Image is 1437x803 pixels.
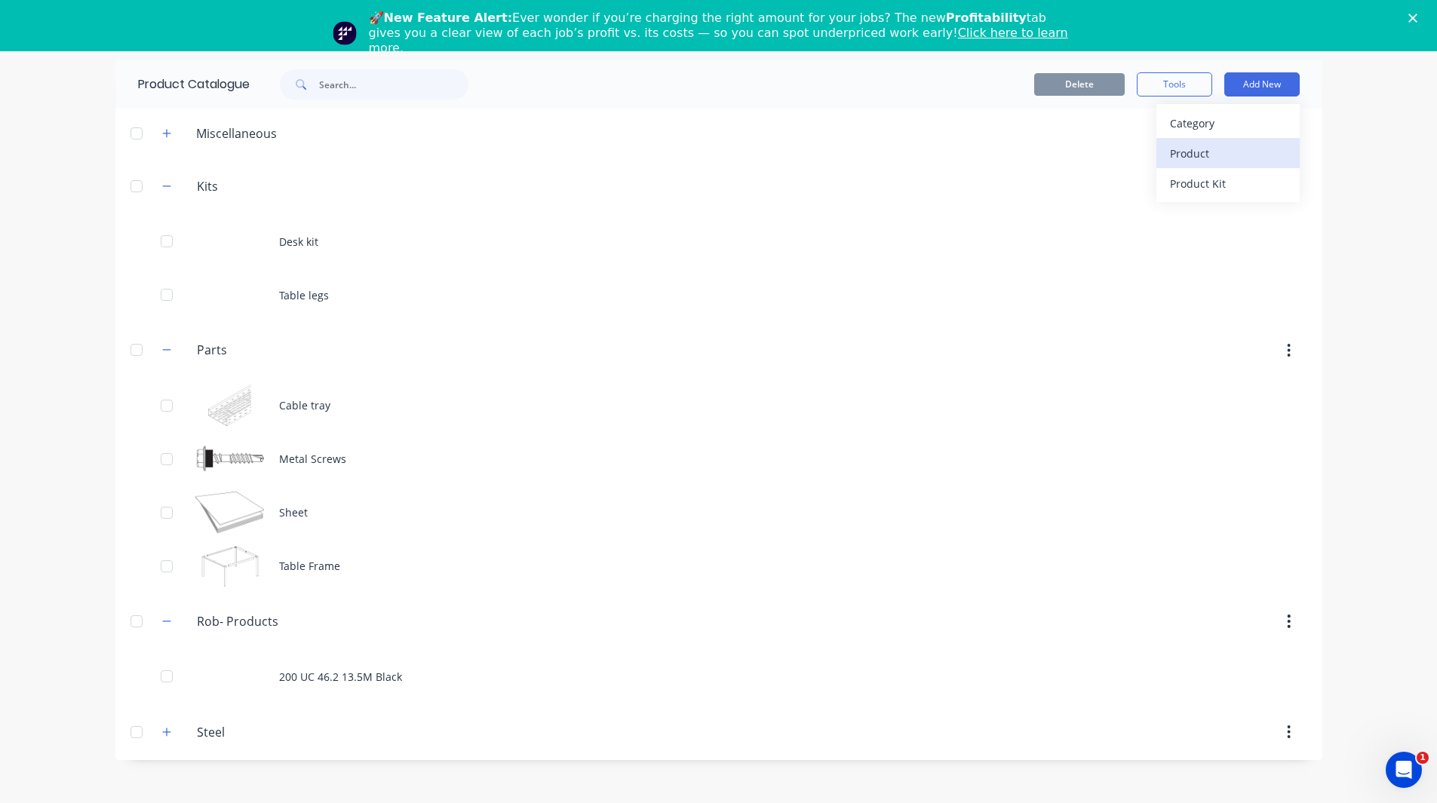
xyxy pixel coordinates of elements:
[115,379,1322,432] div: Cable trayCable tray
[197,612,376,630] input: Enter category name
[115,539,1322,593] div: Table FrameTable Frame
[1170,173,1286,195] div: Product Kit
[319,69,468,100] input: Search...
[197,177,376,195] input: Enter category name
[1156,108,1300,138] button: Category
[946,11,1027,25] b: Profitability
[115,486,1322,539] div: SheetSheet
[384,11,513,25] b: New Feature Alert:
[1386,752,1422,788] iframe: Intercom live chat
[197,723,376,741] input: Enter category name
[184,124,289,143] div: Miscellaneous
[369,26,1068,55] a: Click here to learn more.
[1034,73,1125,96] button: Delete
[115,432,1322,486] div: Metal ScrewsMetal Screws
[1417,752,1429,764] span: 1
[1170,143,1286,164] div: Product
[197,341,376,359] input: Enter category name
[115,268,1322,322] div: Table legs
[1156,168,1300,198] button: Product Kit
[1224,72,1300,97] button: Add New
[1156,138,1300,168] button: Product
[1170,112,1286,134] div: Category
[115,60,250,109] div: Product Catalogue
[1408,14,1423,23] div: Close
[115,650,1322,703] div: 200 UC 46.2 13.5M Black
[369,11,1081,56] div: 🚀 Ever wonder if you’re charging the right amount for your jobs? The new tab gives you a clear vi...
[115,215,1322,268] div: Desk kit
[1137,72,1212,97] button: Tools
[333,21,357,45] img: Profile image for Team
